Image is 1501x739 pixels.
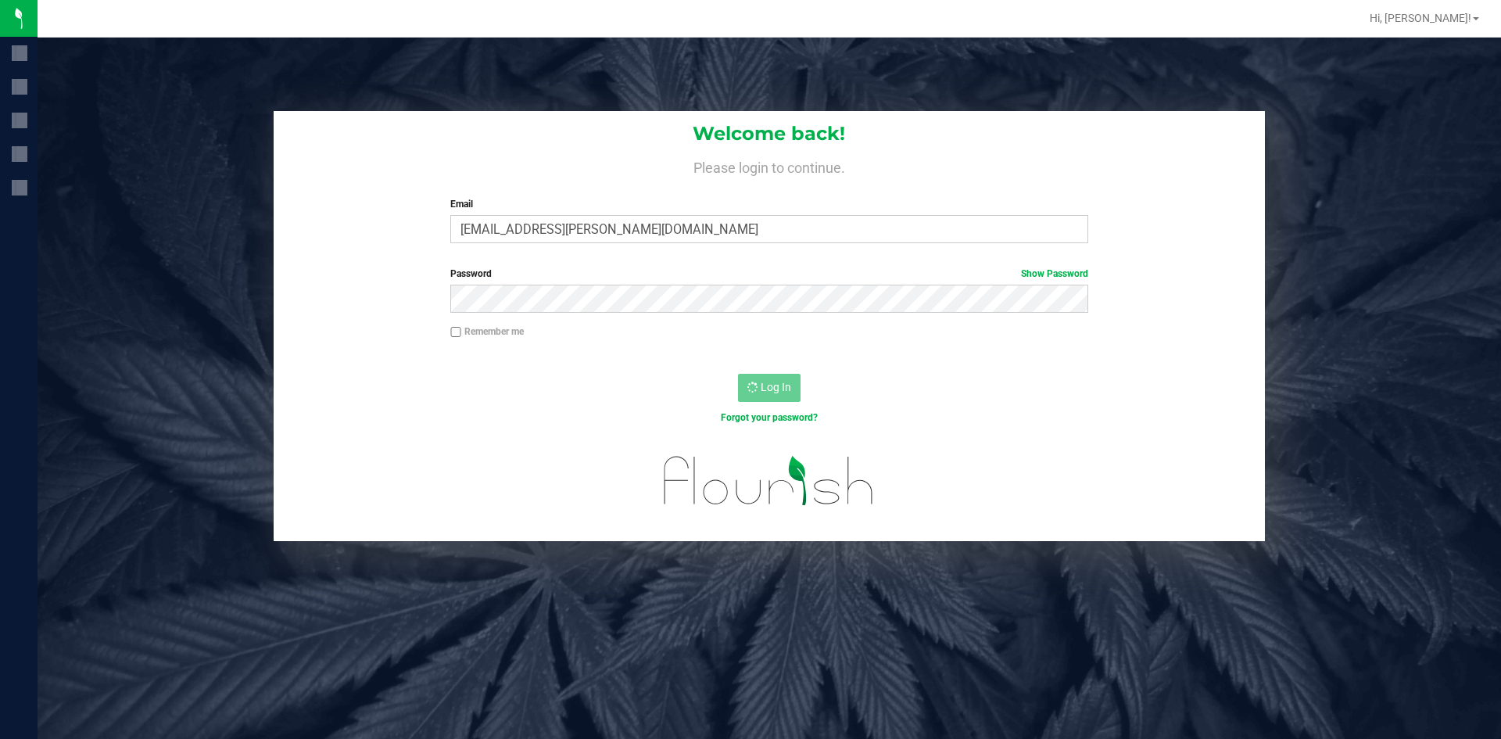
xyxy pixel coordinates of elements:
h4: Please login to continue. [274,156,1265,175]
label: Email [450,197,1087,211]
span: Hi, [PERSON_NAME]! [1370,12,1471,24]
label: Remember me [450,325,524,339]
h1: Welcome back! [274,124,1265,144]
span: Password [450,268,492,279]
a: Show Password [1021,268,1088,279]
button: Log In [738,374,801,402]
input: Remember me [450,327,461,338]
span: Log In [761,381,791,393]
a: Forgot your password? [721,412,818,423]
img: flourish_logo.svg [645,441,893,521]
